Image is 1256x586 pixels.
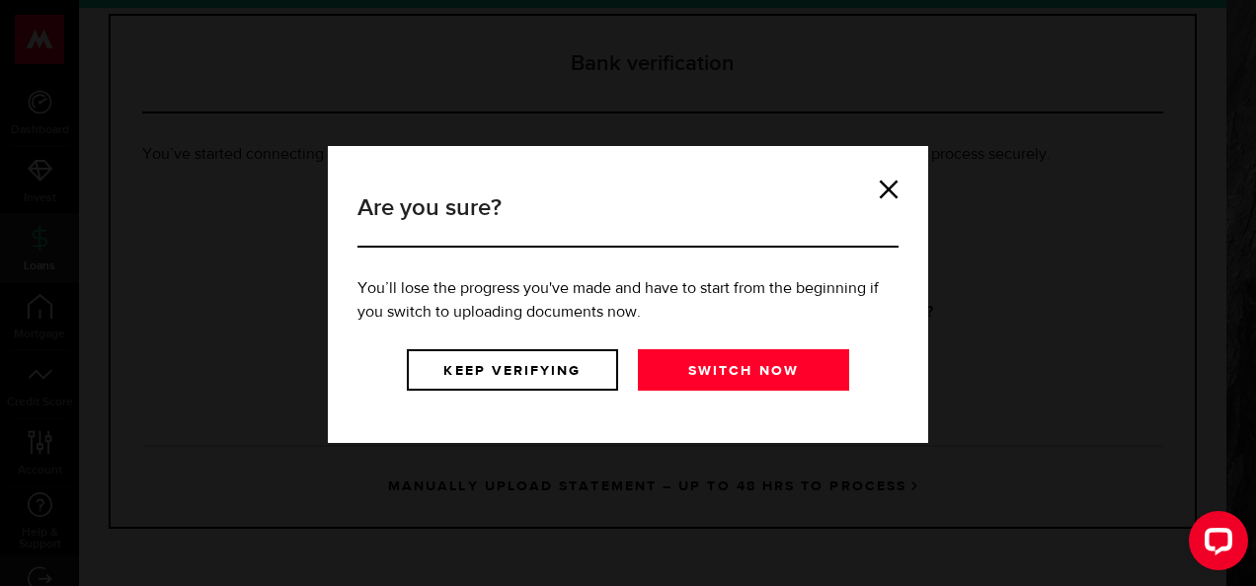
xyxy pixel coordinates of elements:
p: You’ll lose the progress you've made and have to start from the beginning if you switch to upload... [357,277,899,325]
a: Keep verifying [407,349,618,391]
iframe: LiveChat chat widget [1173,503,1256,586]
a: Switch now [638,349,849,391]
h3: Are you sure? [357,190,899,248]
